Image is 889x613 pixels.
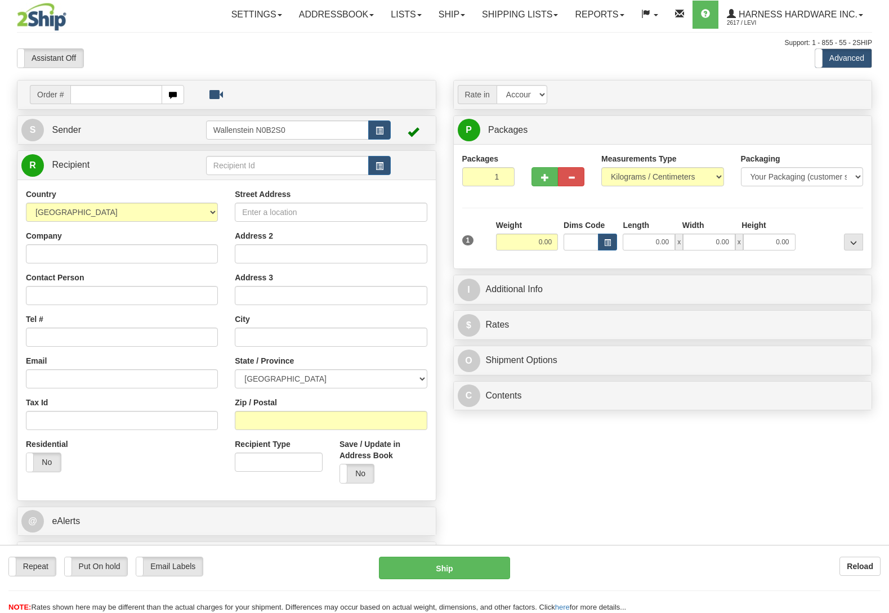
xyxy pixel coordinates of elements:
[26,397,48,408] label: Tax Id
[26,314,43,325] label: Tel #
[555,603,570,611] a: here
[458,85,497,104] span: Rate in
[340,464,374,483] label: No
[235,397,277,408] label: Zip / Postal
[21,510,44,533] span: @
[458,314,868,337] a: $Rates
[136,557,203,576] label: Email Labels
[566,1,632,29] a: Reports
[26,355,47,366] label: Email
[458,384,480,407] span: C
[235,203,427,222] input: Enter a location
[473,1,566,29] a: Shipping lists
[458,350,480,372] span: O
[235,230,273,241] label: Address 2
[206,120,369,140] input: Sender Id
[462,153,499,164] label: Packages
[17,38,872,48] div: Support: 1 - 855 - 55 - 2SHIP
[863,249,888,364] iframe: chat widget
[235,272,273,283] label: Address 3
[601,153,677,164] label: Measurements Type
[382,1,430,29] a: Lists
[339,439,427,461] label: Save / Update in Address Book
[623,220,649,231] label: Length
[235,439,291,450] label: Recipient Type
[675,234,683,250] span: x
[26,230,62,241] label: Company
[52,516,80,526] span: eAlerts
[21,154,44,177] span: R
[21,154,185,177] a: R Recipient
[17,49,83,68] label: Assistant Off
[741,153,780,164] label: Packaging
[458,119,868,142] a: P Packages
[21,119,206,142] a: S Sender
[458,384,868,408] a: CContents
[727,17,811,29] span: 2617 / Levi
[21,119,44,141] span: S
[736,10,857,19] span: Harness Hardware Inc.
[741,220,766,231] label: Height
[26,453,61,472] label: No
[564,220,605,231] label: Dims Code
[815,49,872,68] label: Advanced
[718,1,872,29] a: Harness Hardware Inc. 2617 / Levi
[26,439,68,450] label: Residential
[458,278,868,301] a: IAdditional Info
[735,234,743,250] span: x
[65,557,128,576] label: Put On hold
[235,355,294,366] label: State / Province
[291,1,383,29] a: Addressbook
[844,234,863,250] div: ...
[379,557,510,579] button: Ship
[26,189,56,200] label: Country
[839,557,881,576] button: Reload
[52,125,81,135] span: Sender
[430,1,473,29] a: Ship
[9,557,56,576] label: Repeat
[8,603,31,611] span: NOTE:
[21,510,432,533] a: @ eAlerts
[17,3,66,31] img: logo2617.jpg
[458,279,480,301] span: I
[496,220,522,231] label: Weight
[458,314,480,337] span: $
[462,235,474,245] span: 1
[223,1,291,29] a: Settings
[206,156,369,175] input: Recipient Id
[458,349,868,372] a: OShipment Options
[26,272,84,283] label: Contact Person
[847,562,873,571] b: Reload
[52,160,90,169] span: Recipient
[30,85,70,104] span: Order #
[458,119,480,141] span: P
[235,314,249,325] label: City
[235,189,291,200] label: Street Address
[488,125,528,135] span: Packages
[682,220,704,231] label: Width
